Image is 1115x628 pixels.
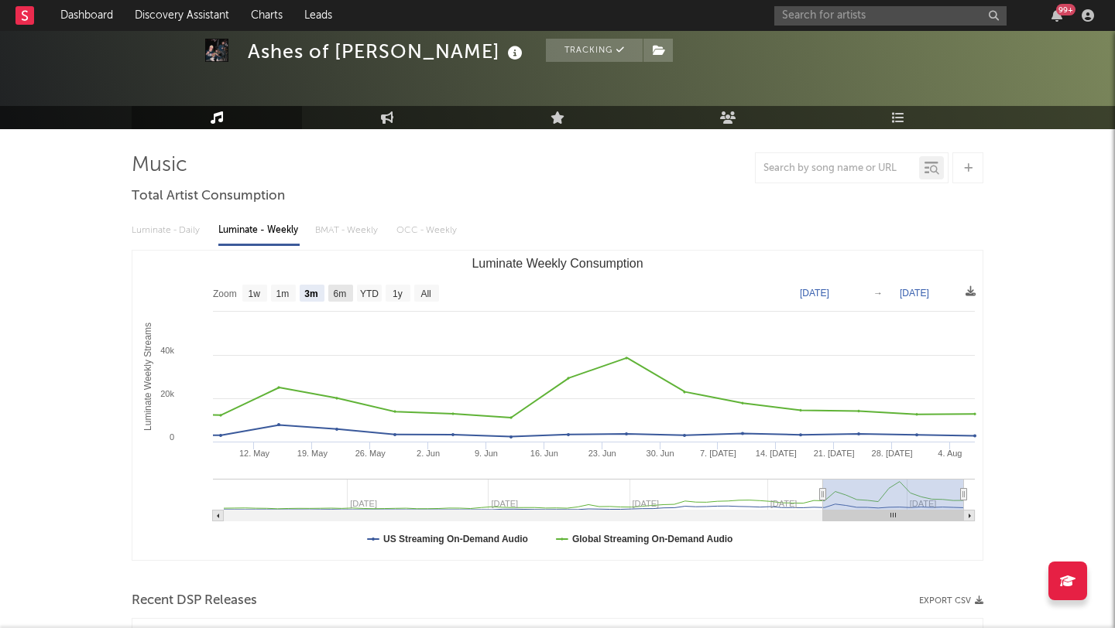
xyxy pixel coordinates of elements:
text: 1m [276,288,290,299]
input: Search for artists [774,6,1007,26]
button: Tracking [546,39,643,62]
text: 6m [334,288,347,299]
text: 14. [DATE] [756,449,797,458]
text: 26. May [355,449,386,458]
span: Recent DSP Releases [132,592,257,610]
text: 4. Aug [938,449,962,458]
text: 30. Jun [647,449,674,458]
text: 21. [DATE] [814,449,855,458]
text: 1w [249,288,261,299]
text: YTD [360,288,379,299]
text: Zoom [213,288,237,299]
text: 19. May [297,449,328,458]
div: Luminate - Weekly [218,217,300,244]
text: 7. [DATE] [700,449,736,458]
text: 12. May [239,449,270,458]
button: 99+ [1052,9,1062,22]
text: Luminate Weekly Consumption [472,257,643,270]
text: 1y [393,288,403,299]
text: US Streaming On-Demand Audio [383,534,528,544]
text: All [420,288,431,299]
span: Total Artist Consumption [132,187,285,206]
div: 99 + [1056,4,1076,15]
text: 3m [304,288,317,299]
button: Export CSV [919,596,983,606]
text: 16. Jun [530,449,558,458]
text: 9. Jun [475,449,498,458]
text: 28. [DATE] [872,449,913,458]
input: Search by song name or URL [756,162,919,175]
text: 0 [170,432,174,442]
text: Luminate Weekly Streams [142,323,153,431]
text: [DATE] [900,288,929,299]
svg: Luminate Weekly Consumption [132,251,983,560]
text: [DATE] [800,288,829,299]
text: 23. Jun [588,449,616,458]
text: → [873,288,883,299]
text: Global Streaming On-Demand Audio [572,534,733,544]
text: 20k [160,389,174,398]
div: Ashes of [PERSON_NAME] [248,39,527,64]
text: 2. Jun [417,449,440,458]
text: 40k [160,346,174,355]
